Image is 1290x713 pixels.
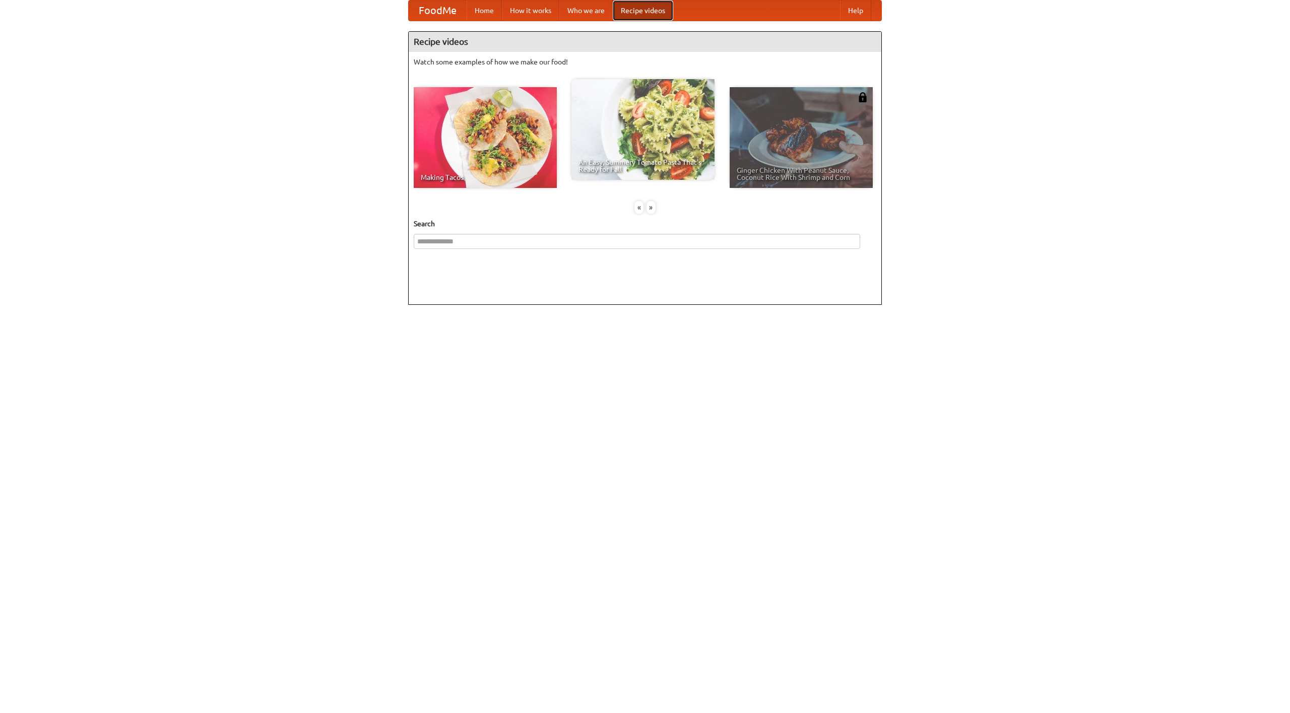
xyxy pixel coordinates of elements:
a: How it works [502,1,559,21]
h4: Recipe videos [409,32,881,52]
a: FoodMe [409,1,467,21]
a: An Easy, Summery Tomato Pasta That's Ready for Fall [571,79,715,180]
a: Who we are [559,1,613,21]
div: « [634,201,643,214]
span: Making Tacos [421,174,550,181]
div: » [647,201,656,214]
h5: Search [414,219,876,229]
a: Recipe videos [613,1,673,21]
a: Home [467,1,502,21]
p: Watch some examples of how we make our food! [414,57,876,67]
a: Help [840,1,871,21]
img: 483408.png [858,92,868,102]
a: Making Tacos [414,87,557,188]
span: An Easy, Summery Tomato Pasta That's Ready for Fall [578,159,707,173]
